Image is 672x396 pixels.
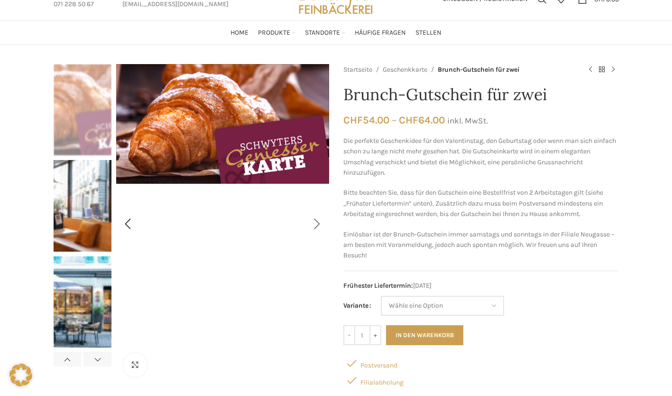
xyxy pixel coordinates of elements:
span: – [392,114,396,126]
span: Produkte [258,28,290,38]
a: Geschenkkarte [383,65,427,75]
input: - [343,325,355,345]
img: Brunch-Gutschein für zwei – Bild 5 [54,160,111,251]
span: Frühester Liefertermin: [343,282,413,290]
div: Previous slide [116,212,140,236]
span: CHF [399,114,418,126]
a: Standorte [305,23,345,42]
h1: Brunch-Gutschein für zwei [343,85,619,104]
span: [DATE] [343,281,619,291]
bdi: 54.00 [343,114,389,126]
a: Previous product [585,64,596,75]
span: Häufige Fragen [355,28,406,38]
a: Startseite [343,65,372,75]
small: inkl. MwSt. [447,116,488,125]
a: Produkte [258,23,295,42]
div: 6 / 8 [54,256,111,352]
span: Standorte [305,28,340,38]
span: Home [230,28,249,38]
button: In den Warenkorb [386,325,463,345]
div: 5 / 8 [54,160,111,256]
span: CHF [343,114,363,126]
p: Einlösbar ist der Brunch-Gutschein immer samstags und sonntags in der Filiale Neugasse – am beste... [343,229,619,261]
p: Die perfekte Geschenkidee für den Valentinstag, den Geburtstag oder wenn man sich einfach schon z... [343,136,619,179]
div: Filialabholung [343,372,619,389]
p: Bitte beachten Sie, dass für den Gutschein eine Bestellfrist von 2 Arbeitstagen gilt (siehe „Früh... [343,188,619,219]
div: Next slide [305,212,329,236]
a: Next product [608,64,619,75]
div: Main navigation [49,23,624,42]
span: Brunch-Gutschein für zwei [438,65,519,75]
bdi: 64.00 [399,114,445,126]
a: Home [230,23,249,42]
div: 4 / 8 [114,64,331,184]
span: Stellen [415,28,442,38]
a: Häufige Fragen [355,23,406,42]
img: Brunch-Gutschein für zwei – Bild 4 [54,64,111,155]
div: Previous slide [54,352,82,367]
nav: Breadcrumb [343,64,575,75]
div: Postversand [343,355,619,372]
input: + [369,325,381,345]
div: Next slide [83,352,111,367]
label: Variante [343,301,371,311]
div: 4 / 8 [54,64,111,160]
a: Stellen [415,23,442,42]
input: Produktmenge [355,325,369,345]
img: Brunch-Gutschein für zwei – Bild 6 [54,256,111,348]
